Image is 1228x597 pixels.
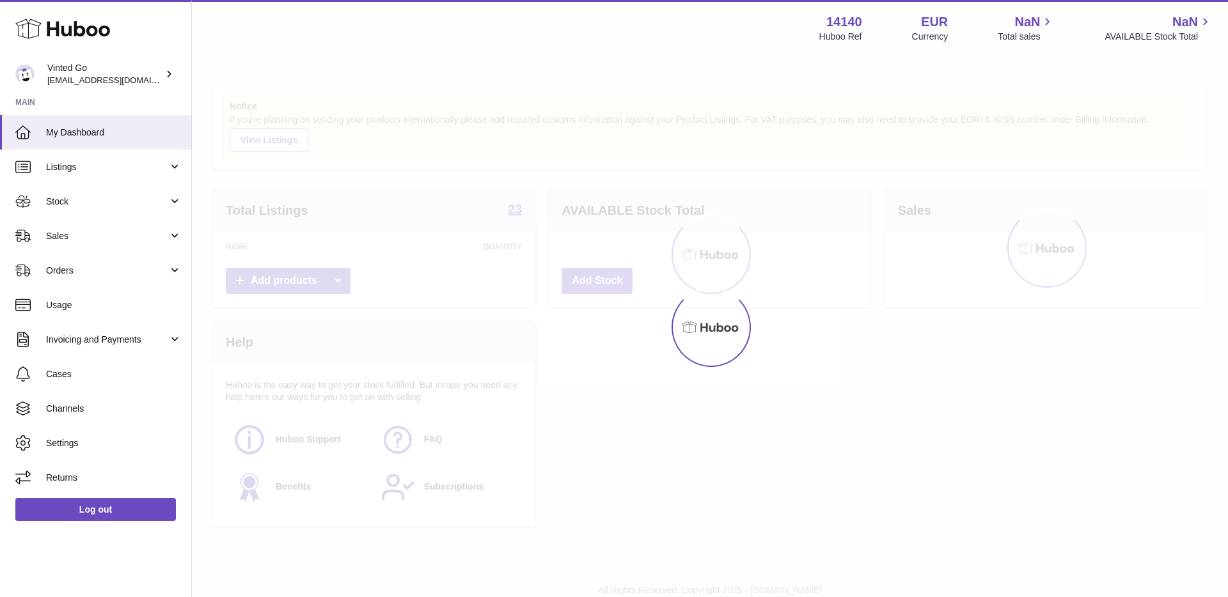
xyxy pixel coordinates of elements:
[998,31,1055,43] span: Total sales
[47,75,188,85] span: [EMAIL_ADDRESS][DOMAIN_NAME]
[1172,13,1198,31] span: NaN
[1105,31,1213,43] span: AVAILABLE Stock Total
[46,127,182,139] span: My Dashboard
[912,31,949,43] div: Currency
[826,13,862,31] strong: 14140
[46,161,168,173] span: Listings
[998,13,1055,43] a: NaN Total sales
[46,437,182,449] span: Settings
[46,230,168,242] span: Sales
[15,498,176,521] a: Log out
[921,13,948,31] strong: EUR
[819,31,862,43] div: Huboo Ref
[1105,13,1213,43] a: NaN AVAILABLE Stock Total
[46,368,182,380] span: Cases
[46,299,182,311] span: Usage
[46,403,182,415] span: Channels
[46,196,168,208] span: Stock
[15,65,35,84] img: giedre.bartusyte@vinted.com
[46,334,168,346] span: Invoicing and Payments
[46,472,182,484] span: Returns
[46,265,168,277] span: Orders
[47,62,162,86] div: Vinted Go
[1014,13,1040,31] span: NaN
